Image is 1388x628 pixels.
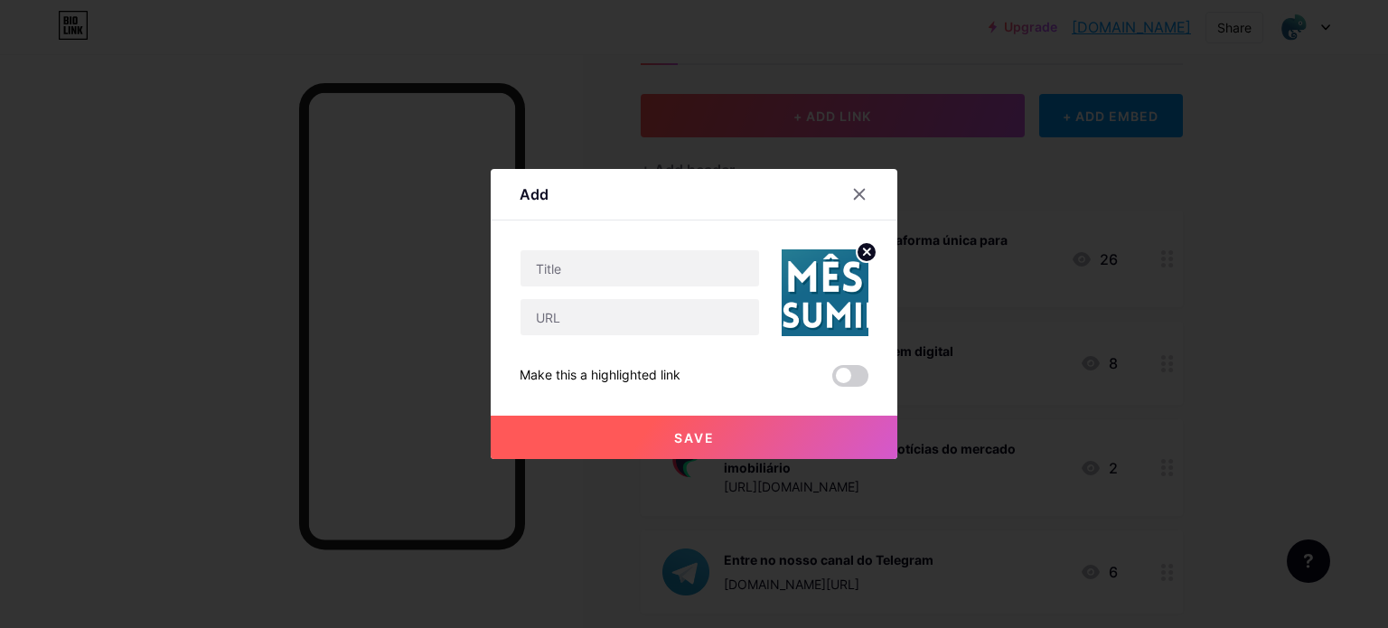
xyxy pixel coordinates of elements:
img: link_thumbnail [782,249,868,336]
button: Save [491,416,897,459]
div: Add [520,183,549,205]
span: Save [674,430,715,445]
input: URL [520,299,759,335]
div: Make this a highlighted link [520,365,680,387]
input: Title [520,250,759,286]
